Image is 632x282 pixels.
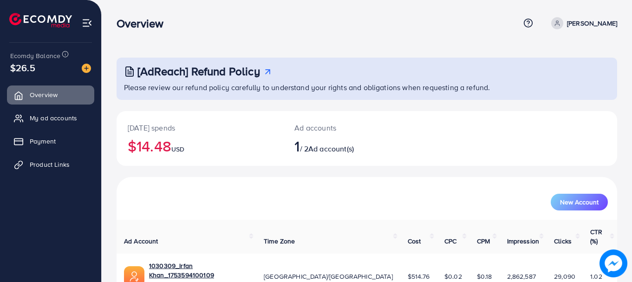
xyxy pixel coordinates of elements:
[408,236,421,246] span: Cost
[117,17,171,30] h3: Overview
[137,65,260,78] h3: [AdReach] Refund Policy
[551,194,608,210] button: New Account
[82,18,92,28] img: menu
[124,82,612,93] p: Please review our refund policy carefully to understand your rights and obligations when requesti...
[294,135,300,157] span: 1
[554,236,572,246] span: Clicks
[171,144,184,154] span: USD
[9,13,72,27] img: logo
[590,227,602,246] span: CTR (%)
[477,236,490,246] span: CPM
[7,132,94,151] a: Payment
[7,109,94,127] a: My ad accounts
[128,122,272,133] p: [DATE] spends
[128,137,272,155] h2: $14.48
[444,272,462,281] span: $0.02
[294,137,397,155] h2: / 2
[507,272,536,281] span: 2,862,587
[264,236,295,246] span: Time Zone
[294,122,397,133] p: Ad accounts
[124,236,158,246] span: Ad Account
[264,272,393,281] span: [GEOGRAPHIC_DATA]/[GEOGRAPHIC_DATA]
[308,144,354,154] span: Ad account(s)
[30,137,56,146] span: Payment
[408,272,430,281] span: $514.76
[30,160,70,169] span: Product Links
[82,64,91,73] img: image
[444,236,456,246] span: CPC
[7,85,94,104] a: Overview
[10,61,35,74] span: $26.5
[149,261,249,280] a: 1030309_Irfan Khan_1753594100109
[30,90,58,99] span: Overview
[507,236,540,246] span: Impression
[567,18,617,29] p: [PERSON_NAME]
[547,17,617,29] a: [PERSON_NAME]
[560,199,599,205] span: New Account
[30,113,77,123] span: My ad accounts
[554,272,575,281] span: 29,090
[10,51,60,60] span: Ecomdy Balance
[599,249,627,277] img: image
[477,272,492,281] span: $0.18
[590,272,602,281] span: 1.02
[7,155,94,174] a: Product Links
